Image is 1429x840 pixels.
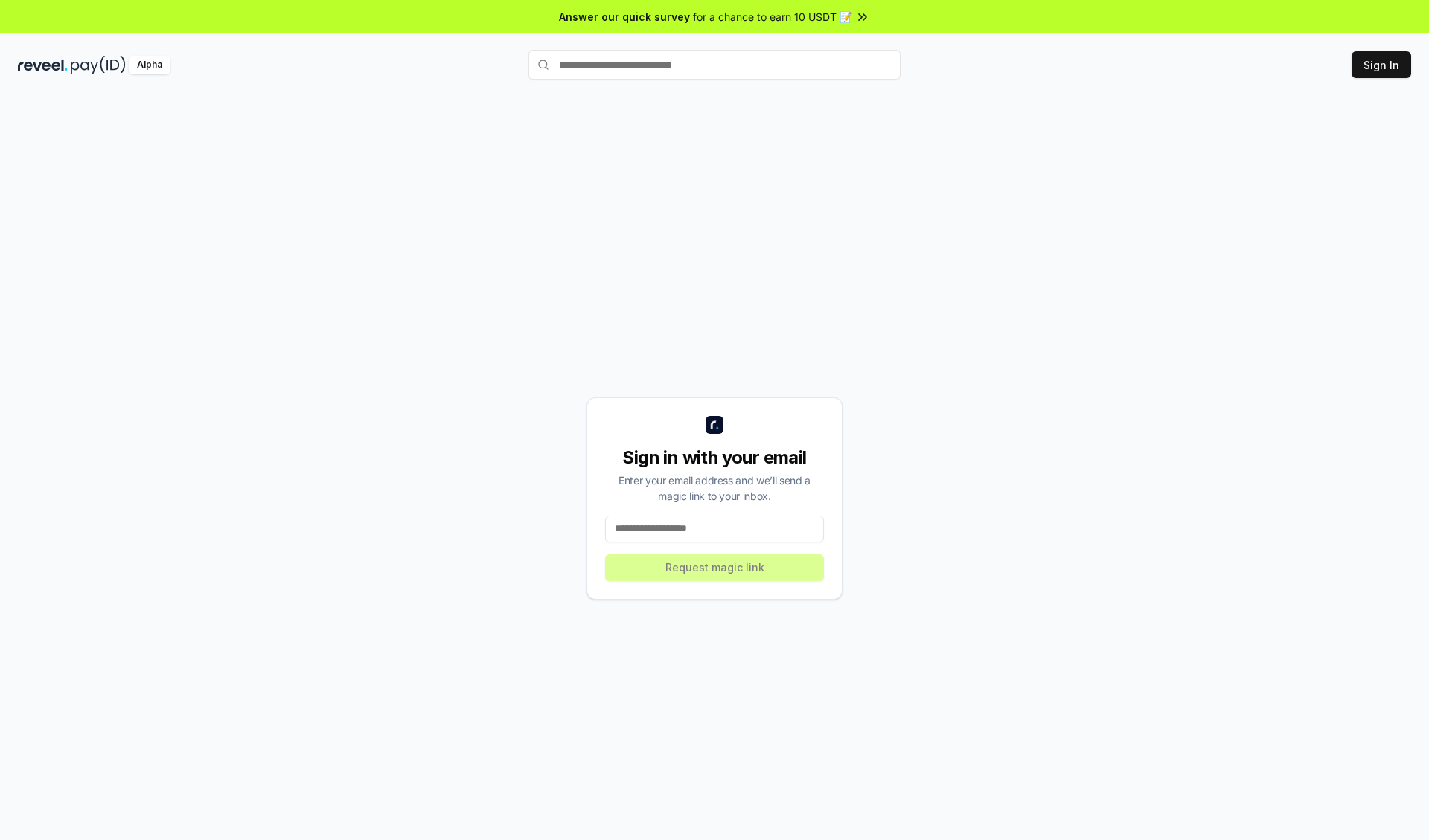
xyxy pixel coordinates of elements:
span: for a chance to earn 10 USDT 📝 [693,9,852,25]
button: Sign In [1352,51,1411,78]
img: logo_small [706,416,723,434]
img: reveel_dark [18,56,68,74]
span: Answer our quick survey [559,9,690,25]
div: Enter your email address and we’ll send a magic link to your inbox. [605,472,824,504]
div: Sign in with your email [605,446,824,469]
div: Alpha [129,56,170,74]
img: pay_id [71,56,126,74]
